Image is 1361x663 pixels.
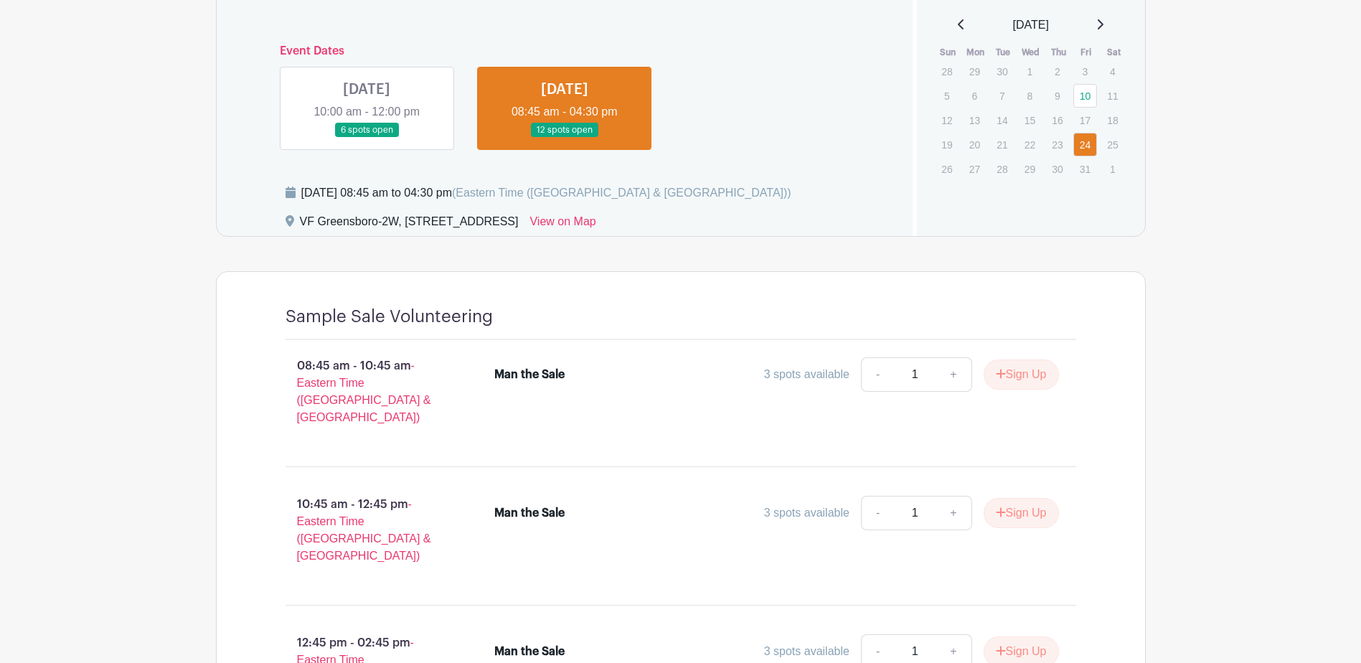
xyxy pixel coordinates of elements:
span: - Eastern Time ([GEOGRAPHIC_DATA] & [GEOGRAPHIC_DATA]) [297,359,431,423]
p: 25 [1101,133,1124,156]
p: 6 [963,85,986,107]
p: 12 [935,109,959,131]
p: 5 [935,85,959,107]
p: 9 [1045,85,1069,107]
div: 3 spots available [764,366,849,383]
p: 26 [935,158,959,180]
a: View on Map [529,213,595,236]
button: Sign Up [984,359,1059,390]
p: 14 [990,109,1014,131]
div: Man the Sale [494,643,565,660]
div: Man the Sale [494,366,565,383]
th: Sun [934,45,962,60]
p: 16 [1045,109,1069,131]
p: 2 [1045,60,1069,83]
p: 28 [990,158,1014,180]
p: 19 [935,133,959,156]
div: Man the Sale [494,504,565,522]
th: Wed [1017,45,1045,60]
div: 3 spots available [764,504,849,522]
p: 28 [935,60,959,83]
p: 10:45 am - 12:45 pm [263,490,472,570]
p: 4 [1101,60,1124,83]
a: + [936,496,971,530]
p: 08:45 am - 10:45 am [263,352,472,432]
h6: Event Dates [268,44,862,58]
h4: Sample Sale Volunteering [286,306,493,327]
span: - Eastern Time ([GEOGRAPHIC_DATA] & [GEOGRAPHIC_DATA]) [297,498,431,562]
span: [DATE] [1013,17,1049,34]
div: [DATE] 08:45 am to 04:30 pm [301,184,791,202]
button: Sign Up [984,498,1059,528]
th: Thu [1045,45,1073,60]
p: 31 [1073,158,1097,180]
p: 22 [1018,133,1042,156]
p: 11 [1101,85,1124,107]
p: 20 [963,133,986,156]
th: Fri [1073,45,1101,60]
div: 3 spots available [764,643,849,660]
p: 30 [990,60,1014,83]
p: 17 [1073,109,1097,131]
p: 7 [990,85,1014,107]
a: - [861,357,894,392]
p: 23 [1045,133,1069,156]
p: 1 [1101,158,1124,180]
p: 29 [963,60,986,83]
p: 18 [1101,109,1124,131]
p: 21 [990,133,1014,156]
div: VF Greensboro-2W, [STREET_ADDRESS] [300,213,519,236]
p: 1 [1018,60,1042,83]
p: 3 [1073,60,1097,83]
a: - [861,496,894,530]
p: 8 [1018,85,1042,107]
a: + [936,357,971,392]
p: 13 [963,109,986,131]
p: 15 [1018,109,1042,131]
th: Sat [1100,45,1128,60]
p: 30 [1045,158,1069,180]
span: (Eastern Time ([GEOGRAPHIC_DATA] & [GEOGRAPHIC_DATA])) [452,187,791,199]
a: 24 [1073,133,1097,156]
p: 27 [963,158,986,180]
th: Mon [962,45,990,60]
a: 10 [1073,84,1097,108]
th: Tue [989,45,1017,60]
p: 29 [1018,158,1042,180]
